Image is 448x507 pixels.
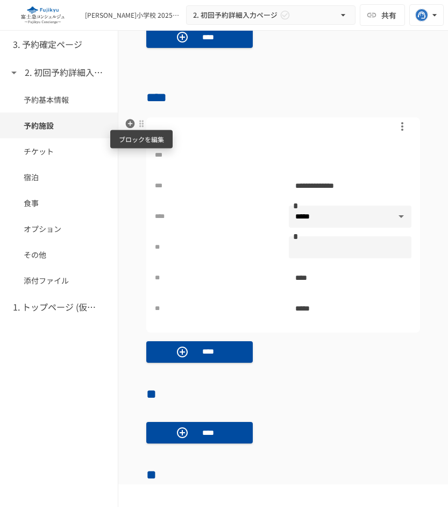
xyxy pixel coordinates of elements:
[13,38,82,52] h6: 3. 予約確定ページ
[24,249,94,260] span: その他
[85,10,182,20] div: [PERSON_NAME]小学校 202509241015
[193,9,278,21] span: 2. 初回予約詳細入力ページ
[24,274,94,286] span: 添付ファイル
[24,119,94,131] span: 予約施設
[186,5,355,25] button: 2. 初回予約詳細入力ページ
[381,9,396,21] span: 共有
[9,6,76,24] img: eQeGXtYPV2fEKIA3pizDiVdzO5gJTl2ahLbsPaD2E4R
[24,197,94,209] span: 食事
[24,223,94,235] span: オプション
[24,171,94,183] span: 宿泊
[24,94,94,105] span: 予約基本情報
[25,66,111,80] h6: 2. 初回予約詳細入力ページ
[110,130,173,149] div: ブロックを編集
[13,300,99,314] h6: 1. トップページ (仮予約一覧)
[24,145,94,157] span: チケット
[360,4,405,26] button: 共有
